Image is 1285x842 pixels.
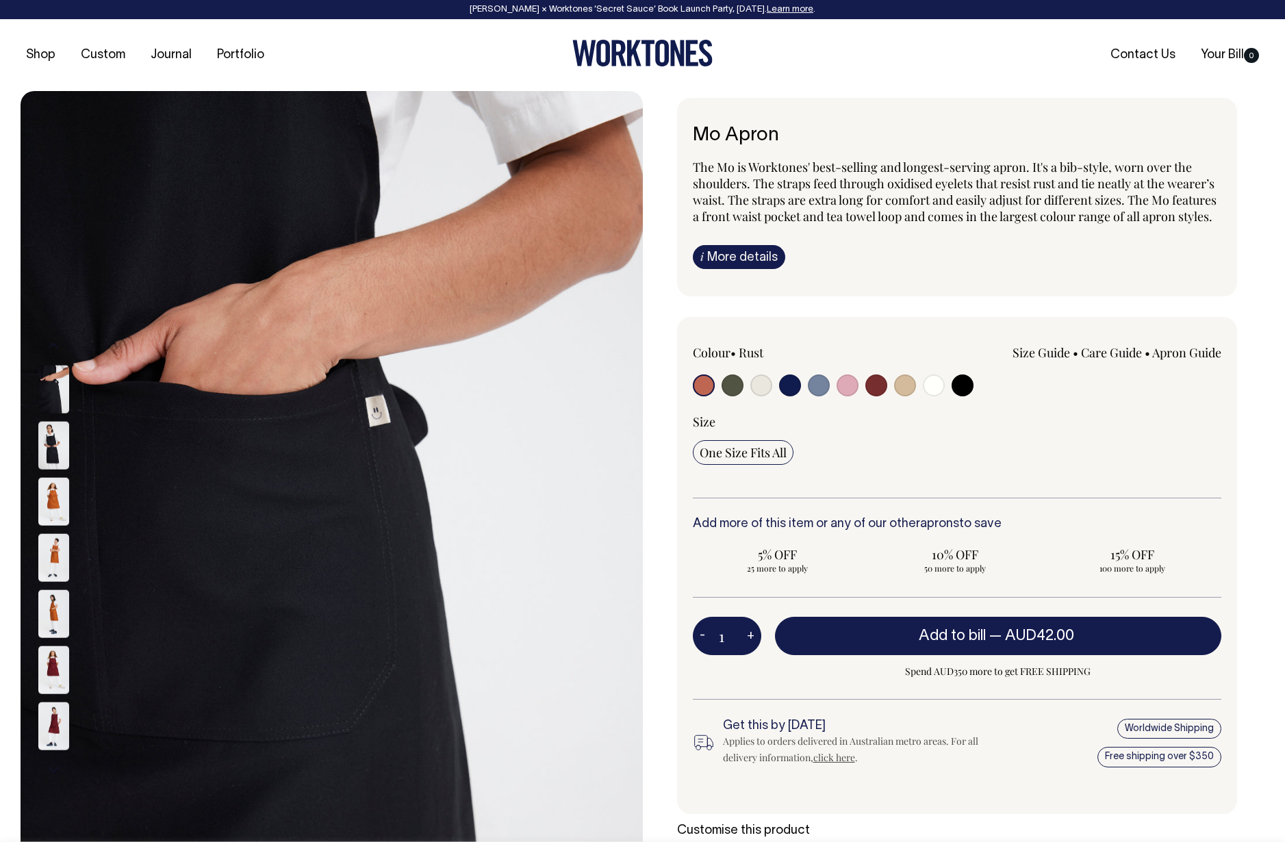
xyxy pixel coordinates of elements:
[700,444,787,461] span: One Size Fits All
[1105,44,1181,66] a: Contact Us
[919,629,986,643] span: Add to bill
[693,542,862,578] input: 5% OFF 25 more to apply
[723,719,982,733] h6: Get this by [DATE]
[145,44,197,66] a: Journal
[700,249,704,264] span: i
[813,751,855,764] a: click here
[43,754,64,784] button: Next
[1013,344,1070,361] a: Size Guide
[38,421,69,469] img: black
[1244,48,1259,63] span: 0
[38,702,69,750] img: burgundy
[693,518,1222,531] h6: Add more of this item or any of our other to save
[43,331,64,361] button: Previous
[212,44,270,66] a: Portfolio
[1073,344,1078,361] span: •
[693,622,712,650] button: -
[730,344,736,361] span: •
[14,5,1271,14] div: [PERSON_NAME] × Worktones ‘Secret Sauce’ Book Launch Party, [DATE]. .
[920,518,959,530] a: aprons
[767,5,813,14] a: Learn more
[38,477,69,525] img: rust
[877,546,1032,563] span: 10% OFF
[693,245,785,269] a: iMore details
[740,622,761,650] button: +
[21,44,61,66] a: Shop
[693,344,904,361] div: Colour
[700,563,855,574] span: 25 more to apply
[1081,344,1142,361] a: Care Guide
[989,629,1078,643] span: —
[1005,629,1074,643] span: AUD42.00
[38,365,69,413] img: black
[693,125,1222,146] h1: Mo Apron
[1195,44,1264,66] a: Your Bill0
[877,563,1032,574] span: 50 more to apply
[1054,546,1210,563] span: 15% OFF
[1047,542,1217,578] input: 15% OFF 100 more to apply
[38,589,69,637] img: rust
[775,617,1222,655] button: Add to bill —AUD42.00
[693,159,1217,225] span: The Mo is Worktones' best-selling and longest-serving apron. It's a bib-style, worn over the shou...
[870,542,1039,578] input: 10% OFF 50 more to apply
[38,533,69,581] img: rust
[75,44,131,66] a: Custom
[677,824,896,838] h6: Customise this product
[693,413,1222,430] div: Size
[775,663,1222,680] span: Spend AUD350 more to get FREE SHIPPING
[700,546,855,563] span: 5% OFF
[1152,344,1221,361] a: Apron Guide
[723,733,982,766] div: Applies to orders delivered in Australian metro areas. For all delivery information, .
[739,344,763,361] label: Rust
[1145,344,1150,361] span: •
[38,646,69,693] img: burgundy
[1054,563,1210,574] span: 100 more to apply
[693,440,793,465] input: One Size Fits All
